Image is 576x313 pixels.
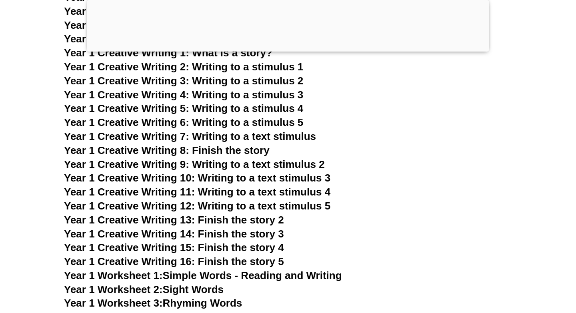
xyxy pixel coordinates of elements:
[64,33,326,45] a: Year 1 Comprehension Worksheet 20: The Champion
[64,269,163,281] span: Year 1 Worksheet 1:
[64,172,330,184] a: Year 1 Creative Writing 10: Writing to a text stimulus 3
[64,19,349,31] a: Year 1 Comprehension Worksheet 19: The Amazing Game
[64,130,316,142] a: Year 1 Creative Writing 7: Writing to a text stimulus
[64,269,342,281] a: Year 1 Worksheet 1:Simple Words - Reading and Writing
[64,75,303,87] a: Year 1 Creative Writing 3: Writing to a stimulus 2
[64,47,272,59] a: Year 1 Creative Writing 1: What is a story?
[64,5,336,17] a: Year 1 Comprehension Worksheet 18: The Friendly Fox
[64,61,303,73] a: Year 1 Creative Writing 2: Writing to a stimulus 1
[439,223,576,313] iframe: Chat Widget
[64,144,270,156] a: Year 1 Creative Writing 8: Finish the story
[64,297,163,309] span: Year 1 Worksheet 3:
[64,186,330,198] a: Year 1 Creative Writing 11: Writing to a text stimulus 4
[64,116,303,128] a: Year 1 Creative Writing 6: Writing to a stimulus 5
[64,255,284,267] a: Year 1 Creative Writing 16: Finish the story 5
[64,158,325,170] a: Year 1 Creative Writing 9: Writing to a text stimulus 2
[64,200,330,212] a: Year 1 Creative Writing 12: Writing to a text stimulus 5
[64,228,284,240] a: Year 1 Creative Writing 14: Finish the story 3
[64,214,284,226] a: Year 1 Creative Writing 13: Finish the story 2
[64,241,284,253] a: Year 1 Creative Writing 15: Finish the story 4
[64,297,242,309] a: Year 1 Worksheet 3:Rhyming Words
[64,283,163,295] span: Year 1 Worksheet 2:
[64,283,224,295] a: Year 1 Worksheet 2:Sight Words
[64,89,303,101] a: Year 1 Creative Writing 4: Writing to a stimulus 3
[64,102,303,114] a: Year 1 Creative Writing 5: Writing to a stimulus 4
